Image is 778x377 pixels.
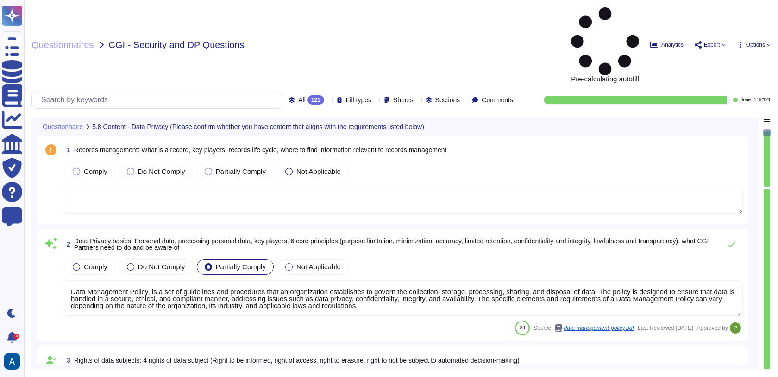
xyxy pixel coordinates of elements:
[307,95,324,105] div: 121
[697,325,728,331] span: Approved by
[138,167,185,175] span: Do Not Comply
[109,40,245,49] span: CGI - Security and DP Questions
[296,263,341,271] span: Not Applicable
[435,97,460,103] span: Sections
[74,357,520,364] span: Rights of data subjects: 4 rights of data subject (Right to be informed, right of access, right t...
[92,124,424,130] span: 5.8 Content - Data Privacy (Please confirm whether you have content that aligns with the requirem...
[84,263,107,271] span: Comply
[571,7,639,82] span: Pre-calculating autofill
[296,167,341,175] span: Not Applicable
[346,97,371,103] span: Fill types
[63,357,70,364] span: 3
[84,167,107,175] span: Comply
[63,280,743,316] textarea: Data Management Policy, is a set of guidelines and procedures that an organization establishes to...
[4,353,20,370] img: user
[740,98,752,102] span: Done:
[638,325,693,331] span: Last Reviewed [DATE]
[43,124,83,130] span: Questionnaire
[661,42,684,48] span: Analytics
[520,325,525,330] span: 89
[13,334,19,339] div: 9+
[31,40,94,49] span: Questionnaires
[730,322,741,334] img: user
[754,98,771,102] span: 119 / 121
[2,351,27,371] button: user
[74,237,709,251] span: Data Privacy basics: Personal data, processing personal data, key players, 6 core principles (pur...
[298,97,306,103] span: All
[704,42,720,48] span: Export
[533,324,634,332] span: Source:
[216,263,266,271] span: Partially Comply
[482,97,513,103] span: Comments
[393,97,414,103] span: Sheets
[650,41,684,49] button: Analytics
[138,263,185,271] span: Do Not Comply
[564,325,634,331] span: data-management-policy.pdf
[37,92,282,108] input: Search by keywords
[746,42,765,48] span: Options
[74,146,447,154] span: Records management: What is a record, key players, records life cycle, where to find information ...
[216,167,266,175] span: Partially Comply
[63,241,70,247] span: 2
[63,147,70,153] span: 1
